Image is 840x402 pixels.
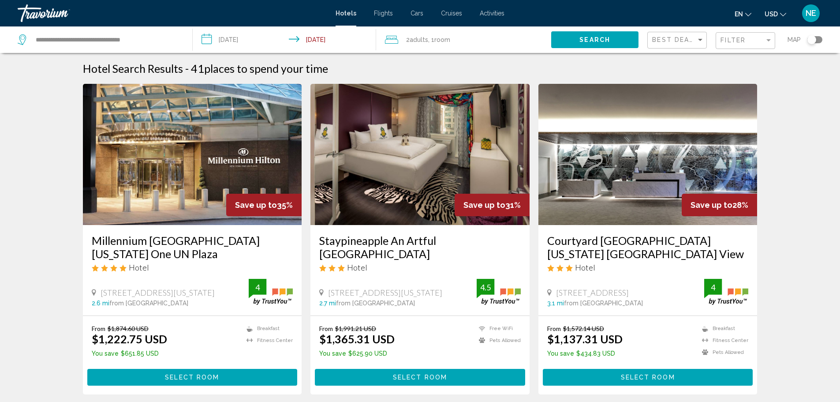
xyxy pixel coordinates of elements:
[319,325,333,332] span: From
[242,325,293,332] li: Breakfast
[226,194,302,216] div: 35%
[336,300,415,307] span: from [GEOGRAPHIC_DATA]
[235,200,277,210] span: Save up to
[477,279,521,305] img: trustyou-badge.svg
[547,332,623,346] ins: $1,137.31 USD
[682,194,757,216] div: 28%
[108,325,149,332] del: $1,874.60 USD
[474,337,521,344] li: Pets Allowed
[434,36,450,43] span: Room
[92,332,167,346] ins: $1,222.75 USD
[698,349,748,356] li: Pets Allowed
[393,374,447,381] span: Select Room
[801,36,822,44] button: Toggle map
[319,350,395,357] p: $625.90 USD
[315,369,525,385] button: Select Room
[87,371,298,381] a: Select Room
[319,332,395,346] ins: $1,365.31 USD
[204,62,328,75] span: places to spend your time
[538,84,758,225] img: Hotel image
[83,62,183,75] h1: Hotel Search Results
[18,4,327,22] a: Travorium
[328,288,442,297] span: [STREET_ADDRESS][US_STATE]
[765,11,778,18] span: USD
[406,34,428,46] span: 2
[165,374,219,381] span: Select Room
[319,234,521,260] a: Staypineapple An Artful [GEOGRAPHIC_DATA]
[547,234,749,260] a: Courtyard [GEOGRAPHIC_DATA] [US_STATE] [GEOGRAPHIC_DATA] View
[563,325,604,332] del: $1,572.14 USD
[551,31,638,48] button: Search
[441,10,462,17] a: Cruises
[704,282,722,293] div: 4
[92,300,109,307] span: 2.6 mi
[547,350,574,357] span: You save
[242,337,293,344] li: Fitness Center
[691,200,732,210] span: Save up to
[109,300,188,307] span: from [GEOGRAPHIC_DATA]
[575,263,595,272] span: Hotel
[556,288,629,297] span: [STREET_ADDRESS]
[474,325,521,332] li: Free WiFi
[698,337,748,344] li: Fitness Center
[92,350,119,357] span: You save
[336,10,356,17] a: Hotels
[411,10,423,17] a: Cars
[249,282,266,293] div: 4
[765,8,786,20] button: Change currency
[547,300,564,307] span: 3.1 mi
[374,10,393,17] a: Flights
[428,34,450,46] span: , 1
[129,263,149,272] span: Hotel
[463,200,505,210] span: Save up to
[579,37,610,44] span: Search
[698,325,748,332] li: Breakfast
[799,4,822,23] button: User Menu
[704,279,748,305] img: trustyou-badge.svg
[621,374,675,381] span: Select Room
[315,371,525,381] a: Select Room
[410,36,428,43] span: Adults
[319,300,336,307] span: 2.7 mi
[101,288,215,297] span: [STREET_ADDRESS][US_STATE]
[319,263,521,272] div: 3 star Hotel
[806,9,816,18] span: NE
[543,371,753,381] a: Select Room
[310,84,530,225] img: Hotel image
[87,369,298,385] button: Select Room
[92,263,293,272] div: 4 star Hotel
[191,62,328,75] h2: 41
[735,8,751,20] button: Change language
[83,84,302,225] img: Hotel image
[92,234,293,260] a: Millennium [GEOGRAPHIC_DATA][US_STATE] One UN Plaza
[335,325,376,332] del: $1,991.21 USD
[716,32,775,50] button: Filter
[547,263,749,272] div: 3 star Hotel
[376,26,551,53] button: Travelers: 2 adults, 0 children
[547,325,561,332] span: From
[193,26,377,53] button: Check-in date: Sep 10, 2025 Check-out date: Sep 14, 2025
[319,350,346,357] span: You save
[249,279,293,305] img: trustyou-badge.svg
[735,11,743,18] span: en
[543,369,753,385] button: Select Room
[455,194,530,216] div: 31%
[480,10,504,17] a: Activities
[92,325,105,332] span: From
[477,282,494,293] div: 4.5
[92,350,167,357] p: $651.85 USD
[721,37,746,44] span: Filter
[652,37,704,44] mat-select: Sort by
[185,62,189,75] span: -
